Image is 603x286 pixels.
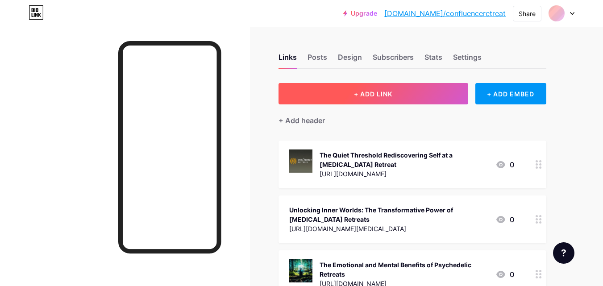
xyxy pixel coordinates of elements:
div: Links [279,52,297,68]
div: The Emotional and Mental Benefits of Psychedelic Retreats [320,260,488,279]
button: + ADD LINK [279,83,468,104]
div: Subscribers [373,52,414,68]
div: 0 [495,159,514,170]
img: The Quiet Threshold Rediscovering Self at a Psilocybin Retreat [289,149,312,173]
span: + ADD LINK [354,90,392,98]
div: 0 [495,214,514,225]
div: 0 [495,269,514,280]
div: Settings [453,52,482,68]
div: [URL][DOMAIN_NAME] [320,169,488,178]
div: Design [338,52,362,68]
a: [DOMAIN_NAME]/confluenceretreat [384,8,506,19]
div: [URL][DOMAIN_NAME][MEDICAL_DATA] [289,224,488,233]
div: Stats [424,52,442,68]
img: The Emotional and Mental Benefits of Psychedelic Retreats [289,259,312,282]
div: Unlocking Inner Worlds: The Transformative Power of [MEDICAL_DATA] Retreats [289,205,488,224]
div: + Add header [279,115,325,126]
a: Upgrade [343,10,377,17]
div: Share [519,9,536,18]
div: The Quiet Threshold Rediscovering Self at a [MEDICAL_DATA] Retreat [320,150,488,169]
div: + ADD EMBED [475,83,546,104]
div: Posts [308,52,327,68]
